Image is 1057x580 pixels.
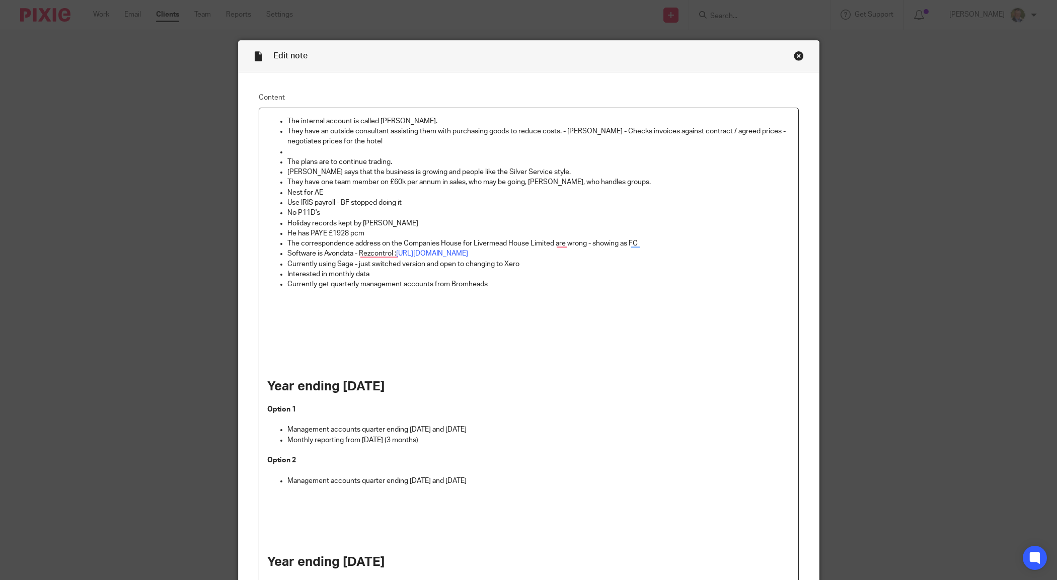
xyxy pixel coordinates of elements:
[287,425,790,435] p: Management accounts quarter ending [DATE] and [DATE]
[287,248,790,259] p: Software is Avondata - Rezcontrol :
[287,269,790,279] p: Interested in monthly data
[287,177,790,187] p: They have one team member on £60k per annum in sales, who may be going, [PERSON_NAME], who handle...
[287,157,790,167] p: The plans are to continue trading.
[287,208,790,218] p: No P11D's
[267,457,296,464] strong: Option 2
[287,435,790,445] p: Monthly reporting from [DATE] (3 months)
[287,188,790,198] p: Nest for AE
[287,198,790,208] p: Use IRIS payroll - BF stopped doing it
[287,228,790,238] p: He has PAYE £1928 pcm
[287,279,790,289] p: Currently get quarterly management accounts from Bromheads
[267,380,385,393] strong: Year ending [DATE]
[287,238,790,248] p: The correspondence address on the Companies House for Livermead House Limited are wrong - showing...
[287,167,790,177] p: [PERSON_NAME] says that the business is growing and people like the Silver Service style.
[794,51,804,61] div: Close this dialog window
[267,406,296,413] strong: Option 1
[259,93,799,103] label: Content
[273,52,308,60] span: Edit note
[287,116,790,126] p: The internal account is called [PERSON_NAME].
[287,259,790,269] p: Currently using Sage - just switched version and open to changing to Xero
[287,126,790,147] p: They have an outside consultant assisting them with purchasing goods to reduce costs. - [PERSON_N...
[396,250,468,257] a: [URL][DOMAIN_NAME]
[267,555,385,568] strong: Year ending [DATE]
[287,476,790,486] p: Management accounts quarter ending [DATE] and [DATE]
[287,218,790,228] p: Holiday records kept by [PERSON_NAME]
